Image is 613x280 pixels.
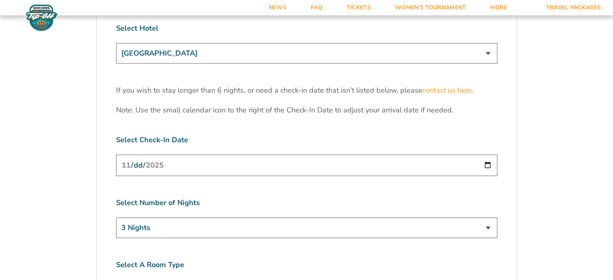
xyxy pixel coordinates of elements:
label: Select Number of Nights [116,198,497,208]
label: Select Hotel [116,23,497,33]
label: Select Check-In Date [116,135,497,145]
p: Note: Use the small calendar icon to the right of the Check-In Date to adjust your arrival date i... [116,105,497,115]
a: contact us here [422,85,472,95]
label: Select A Room Type [116,260,497,270]
img: Fort Myers Tip-Off [24,4,59,31]
p: If you wish to stay longer than 6 nights, or need a check-in date that isn’t listed below, please . [116,85,497,95]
